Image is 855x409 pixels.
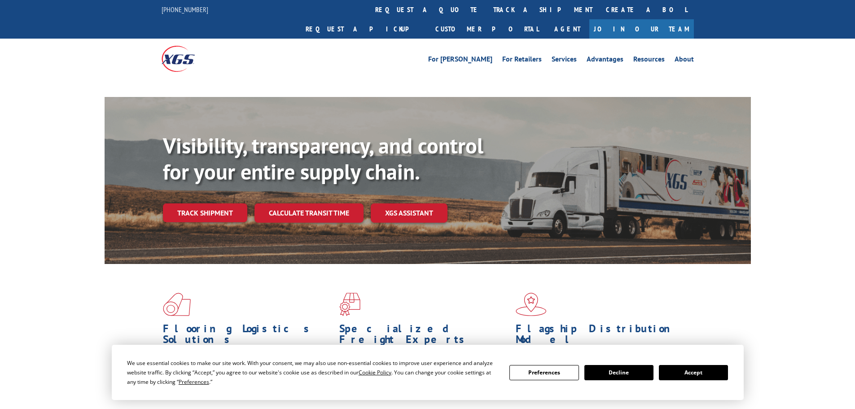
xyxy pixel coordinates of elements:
[675,56,694,66] a: About
[428,56,492,66] a: For [PERSON_NAME]
[429,19,545,39] a: Customer Portal
[112,345,744,400] div: Cookie Consent Prompt
[163,203,247,222] a: Track shipment
[179,378,209,386] span: Preferences
[633,56,665,66] a: Resources
[545,19,589,39] a: Agent
[339,293,360,316] img: xgs-icon-focused-on-flooring-red
[163,293,191,316] img: xgs-icon-total-supply-chain-intelligence-red
[162,5,208,14] a: [PHONE_NUMBER]
[163,323,333,349] h1: Flooring Logistics Solutions
[371,203,447,223] a: XGS ASSISTANT
[163,132,483,185] b: Visibility, transparency, and control for your entire supply chain.
[254,203,364,223] a: Calculate transit time
[516,293,547,316] img: xgs-icon-flagship-distribution-model-red
[659,365,728,380] button: Accept
[127,358,499,387] div: We use essential cookies to make our site work. With your consent, we may also use non-essential ...
[502,56,542,66] a: For Retailers
[587,56,623,66] a: Advantages
[509,365,579,380] button: Preferences
[339,323,509,349] h1: Specialized Freight Experts
[359,369,391,376] span: Cookie Policy
[552,56,577,66] a: Services
[299,19,429,39] a: Request a pickup
[584,365,653,380] button: Decline
[589,19,694,39] a: Join Our Team
[516,323,685,349] h1: Flagship Distribution Model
